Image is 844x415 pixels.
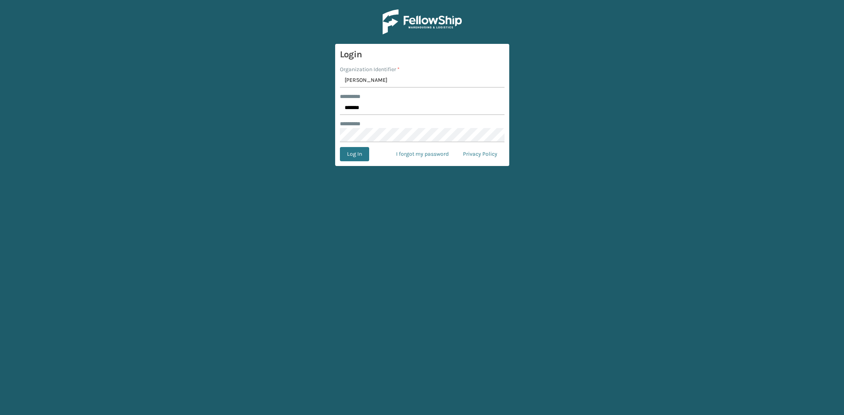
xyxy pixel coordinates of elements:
button: Log In [340,147,369,161]
a: Privacy Policy [456,147,505,161]
h3: Login [340,49,505,60]
img: Logo [383,9,462,34]
a: I forgot my password [389,147,456,161]
label: Organization Identifier [340,65,400,74]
